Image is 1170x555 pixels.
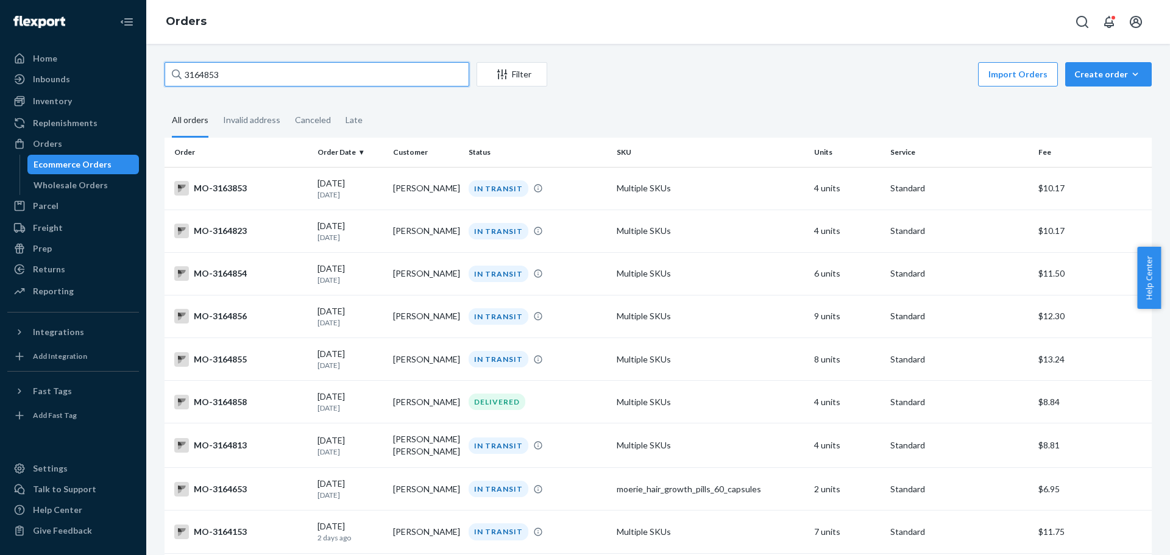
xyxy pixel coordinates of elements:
div: Canceled [295,104,331,136]
div: [DATE] [317,177,383,200]
a: Orders [7,134,139,154]
p: Standard [890,353,1029,366]
div: MO-3164813 [174,438,308,453]
button: Close Navigation [115,10,139,34]
td: [PERSON_NAME] [388,167,464,210]
div: Add Fast Tag [33,410,77,420]
button: Open notifications [1097,10,1121,34]
a: Talk to Support [7,479,139,499]
div: Integrations [33,326,84,338]
span: Help Center [1137,247,1161,309]
div: [DATE] [317,520,383,543]
div: Prep [33,242,52,255]
div: Parcel [33,200,58,212]
p: Standard [890,225,1029,237]
div: IN TRANSIT [469,481,528,497]
a: Add Integration [7,347,139,366]
div: Freight [33,222,63,234]
div: [DATE] [317,220,383,242]
td: $10.17 [1033,167,1152,210]
p: [DATE] [317,232,383,242]
div: Add Integration [33,351,87,361]
button: Create order [1065,62,1152,87]
div: MO-3164153 [174,525,308,539]
td: $10.17 [1033,210,1152,252]
th: Order [165,138,313,167]
button: Give Feedback [7,521,139,540]
p: [DATE] [317,490,383,500]
a: Wholesale Orders [27,175,140,195]
div: Reporting [33,285,74,297]
div: MO-3164858 [174,395,308,409]
div: MO-3164856 [174,309,308,323]
a: Settings [7,459,139,478]
a: Inbounds [7,69,139,89]
th: Status [464,138,612,167]
a: Prep [7,239,139,258]
div: Invalid address [223,104,280,136]
a: Returns [7,260,139,279]
div: [DATE] [317,391,383,413]
div: IN TRANSIT [469,308,528,325]
div: [DATE] [317,478,383,500]
td: Multiple SKUs [612,511,809,553]
div: [DATE] [317,263,383,285]
td: [PERSON_NAME] [388,468,464,511]
td: 6 units [809,252,885,295]
th: Order Date [313,138,388,167]
button: Open account menu [1124,10,1148,34]
img: Flexport logo [13,16,65,28]
td: 4 units [809,423,885,468]
p: Standard [890,310,1029,322]
div: MO-3164855 [174,352,308,367]
td: $8.81 [1033,423,1152,468]
td: [PERSON_NAME] [388,252,464,295]
p: [DATE] [317,403,383,413]
td: 9 units [809,295,885,338]
button: Open Search Box [1070,10,1094,34]
td: Multiple SKUs [612,423,809,468]
td: $12.30 [1033,295,1152,338]
td: $11.50 [1033,252,1152,295]
div: IN TRANSIT [469,523,528,540]
a: Add Fast Tag [7,406,139,425]
div: [DATE] [317,348,383,370]
p: 2 days ago [317,532,383,543]
div: IN TRANSIT [469,351,528,367]
div: Give Feedback [33,525,92,537]
a: Replenishments [7,113,139,133]
div: Replenishments [33,117,97,129]
div: Inbounds [33,73,70,85]
div: Settings [33,462,68,475]
td: $8.84 [1033,381,1152,423]
a: Parcel [7,196,139,216]
div: IN TRANSIT [469,223,528,239]
a: Freight [7,218,139,238]
div: Late [346,104,363,136]
div: Wholesale Orders [34,179,108,191]
button: Filter [477,62,547,87]
div: Filter [477,68,547,80]
p: Standard [890,483,1029,495]
div: IN TRANSIT [469,437,528,454]
a: Help Center [7,500,139,520]
p: [DATE] [317,360,383,370]
ol: breadcrumbs [156,4,216,40]
th: Units [809,138,885,167]
div: Returns [33,263,65,275]
th: SKU [612,138,809,167]
div: IN TRANSIT [469,180,528,197]
div: Talk to Support [33,483,96,495]
td: [PERSON_NAME] [388,210,464,252]
p: Standard [890,396,1029,408]
div: MO-3163853 [174,181,308,196]
td: Multiple SKUs [612,167,809,210]
button: Import Orders [978,62,1058,87]
td: 8 units [809,338,885,381]
p: Standard [890,526,1029,538]
div: [DATE] [317,434,383,457]
input: Search orders [165,62,469,87]
td: $11.75 [1033,511,1152,553]
td: [PERSON_NAME] [388,511,464,553]
div: MO-3164823 [174,224,308,238]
